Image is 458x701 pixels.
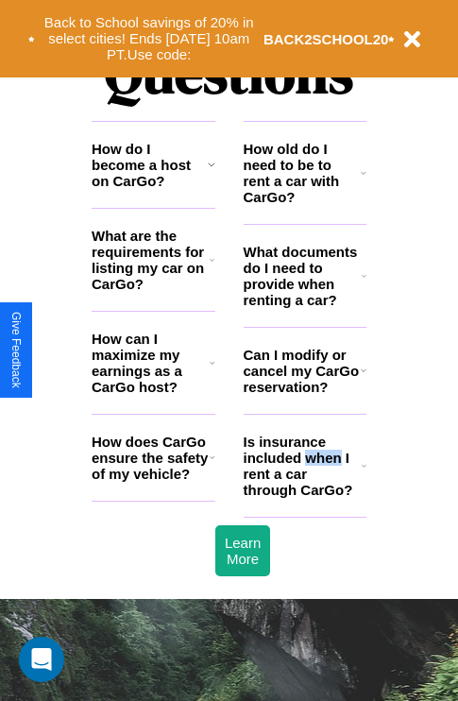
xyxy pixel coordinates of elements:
[244,347,361,395] h3: Can I modify or cancel my CarGo reservation?
[92,228,210,292] h3: What are the requirements for listing my car on CarGo?
[92,141,208,189] h3: How do I become a host on CarGo?
[244,244,363,308] h3: What documents do I need to provide when renting a car?
[19,637,64,682] div: Open Intercom Messenger
[92,331,210,395] h3: How can I maximize my earnings as a CarGo host?
[244,434,362,498] h3: Is insurance included when I rent a car through CarGo?
[92,434,210,482] h3: How does CarGo ensure the safety of my vehicle?
[263,31,389,47] b: BACK2SCHOOL20
[215,525,270,576] button: Learn More
[244,141,362,205] h3: How old do I need to be to rent a car with CarGo?
[9,312,23,388] div: Give Feedback
[35,9,263,68] button: Back to School savings of 20% in select cities! Ends [DATE] 10am PT.Use code:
